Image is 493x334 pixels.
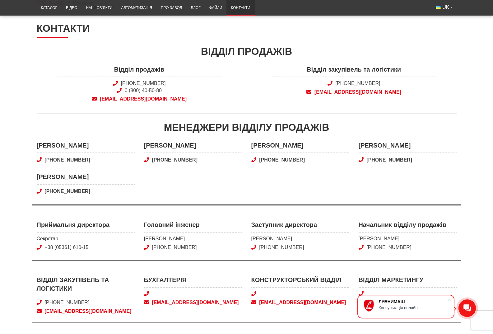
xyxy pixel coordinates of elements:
div: Консультація онлайн. [379,305,448,310]
a: [PHONE_NUMBER] [37,157,135,163]
span: Приймальня директора [37,220,135,233]
span: [PERSON_NAME] [37,172,135,185]
a: Наші об’єкти [81,2,117,14]
a: [EMAIL_ADDRESS][DOMAIN_NAME] [272,89,436,96]
a: [PHONE_NUMBER] [144,157,242,163]
a: [EMAIL_ADDRESS][DOMAIN_NAME] [57,96,222,102]
a: Каталог [37,2,62,14]
span: [PERSON_NAME] [359,235,457,242]
a: [EMAIL_ADDRESS][DOMAIN_NAME] [144,299,242,306]
span: Відділ закупівель та логістики [272,65,436,77]
a: [PHONE_NUMBER] [259,245,304,250]
a: +38 (05361) 610-15 [44,245,88,250]
span: Заступник директора [251,220,349,233]
a: Відео [62,2,81,14]
span: Бухгалтерія [144,275,242,288]
h1: Контакти [37,22,457,38]
a: [PHONE_NUMBER] [251,157,349,163]
div: ЛУБНИМАШ [379,299,448,304]
a: [PHONE_NUMBER] [359,157,457,163]
a: [PHONE_NUMBER] [366,245,411,250]
div: Менеджери відділу продажів [37,120,457,134]
a: [EMAIL_ADDRESS][DOMAIN_NAME] [251,299,349,306]
a: Блог [186,2,205,14]
a: [PHONE_NUMBER] [37,188,135,195]
a: 0 (800) 40-50-80 [125,88,162,93]
span: Начальник відділу продажів [359,220,457,233]
span: [PERSON_NAME] [144,235,242,242]
a: [PHONE_NUMBER] [152,245,197,250]
a: Про завод [156,2,186,14]
span: [PERSON_NAME] [251,235,349,242]
span: Конструкторський відділ [251,275,349,288]
span: Секретар [37,235,135,242]
span: [PERSON_NAME] [251,141,349,153]
a: [PHONE_NUMBER] [44,300,89,305]
a: Автоматизація [117,2,156,14]
span: [PERSON_NAME] [144,141,242,153]
a: [EMAIL_ADDRESS][DOMAIN_NAME] [37,308,135,315]
span: Відділ продажів [57,65,222,77]
a: [PHONE_NUMBER] [121,81,165,86]
div: Відділ продажів [37,45,457,59]
button: UK [431,2,456,13]
a: [PHONE_NUMBER] [335,81,380,86]
span: [PERSON_NAME] [359,141,457,153]
span: Головний інженер [144,220,242,233]
span: Відділ закупівель та логістики [37,275,135,296]
span: UK [442,4,449,11]
span: Відділ маркетингу [359,275,457,288]
a: Контакти [226,2,254,14]
img: Українська [436,6,441,9]
a: Файли [205,2,227,14]
span: [PERSON_NAME] [37,141,135,153]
